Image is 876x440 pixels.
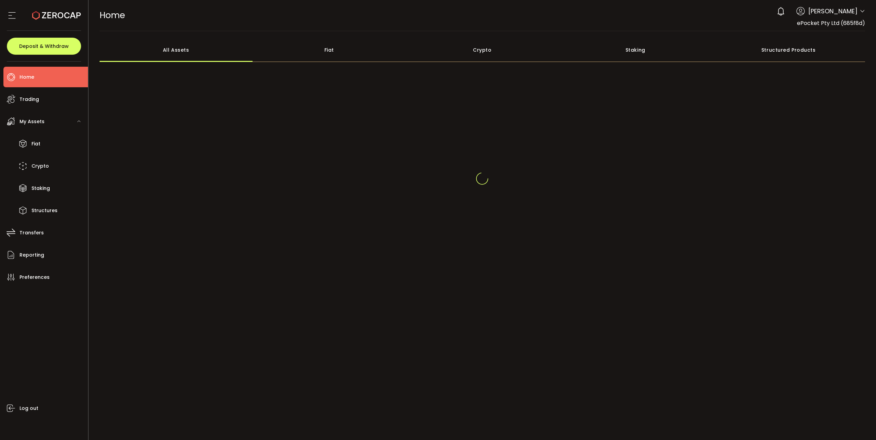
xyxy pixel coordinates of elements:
[7,38,81,55] button: Deposit & Withdraw
[100,38,253,62] div: All Assets
[406,38,559,62] div: Crypto
[19,44,69,49] span: Deposit & Withdraw
[559,38,712,62] div: Staking
[31,139,40,149] span: Fiat
[20,272,50,282] span: Preferences
[20,228,44,238] span: Transfers
[100,9,125,21] span: Home
[712,38,865,62] div: Structured Products
[20,117,44,127] span: My Assets
[20,403,38,413] span: Log out
[20,94,39,104] span: Trading
[253,38,406,62] div: Fiat
[797,19,865,27] span: ePocket Pty Ltd (685f8d)
[31,161,49,171] span: Crypto
[20,72,34,82] span: Home
[20,250,44,260] span: Reporting
[31,183,50,193] span: Staking
[808,7,858,16] span: [PERSON_NAME]
[31,206,57,216] span: Structures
